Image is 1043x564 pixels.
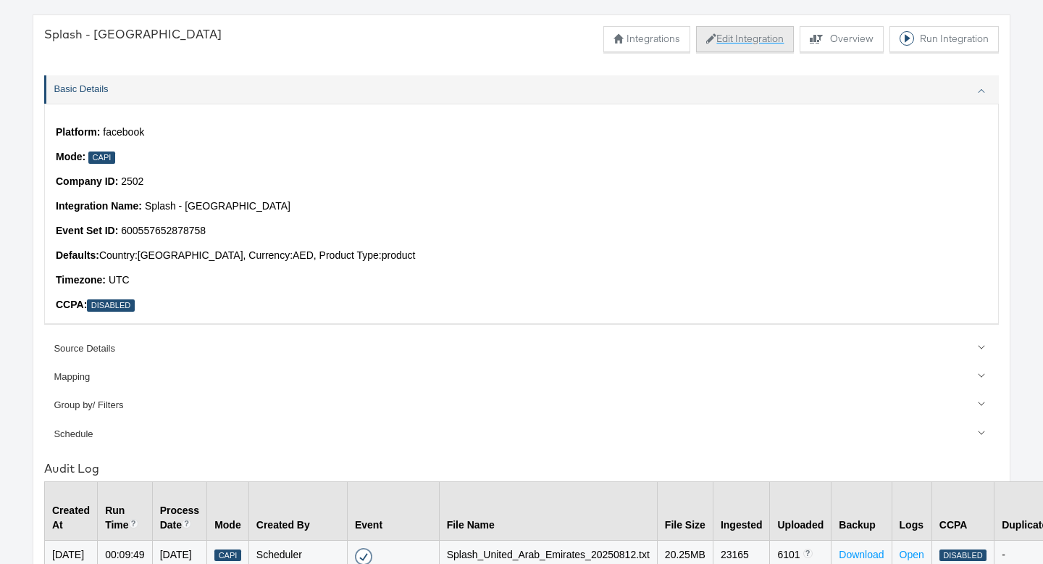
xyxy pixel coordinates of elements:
[889,26,999,52] button: Run Integration
[54,83,991,96] div: Basic Details
[56,249,987,263] p: Country: [GEOGRAPHIC_DATA] , Currency: AED , Product Type: product
[44,460,999,477] div: Audit Log
[54,342,991,356] div: Source Details
[770,481,832,540] th: Uploaded
[98,481,153,540] th: Run Time
[56,126,100,138] strong: Platform:
[56,225,118,236] strong: Event Set ID :
[44,26,222,43] div: Splash - [GEOGRAPHIC_DATA]
[44,334,999,362] a: Source Details
[44,363,999,391] a: Mapping
[54,399,991,412] div: Group by/ Filters
[56,224,987,239] p: 600557652878758
[839,549,884,560] a: Download
[347,481,439,540] th: Event
[56,199,987,214] p: Splash - [GEOGRAPHIC_DATA]
[54,428,991,441] div: Schedule
[56,273,987,288] p: UTC
[214,550,241,562] div: Capi
[603,26,690,52] button: Integrations
[248,481,347,540] th: Created By
[56,274,106,286] strong: Timezone:
[44,420,999,448] a: Schedule
[56,125,987,140] p: facebook
[900,549,924,560] a: Open
[439,481,657,540] th: File Name
[56,175,118,187] strong: Company ID:
[939,550,987,562] div: Disabled
[657,481,713,540] th: File Size
[44,75,999,104] a: Basic Details
[44,104,999,323] div: Basic Details
[152,481,206,540] th: Process Date
[892,481,931,540] th: Logs
[56,151,85,162] strong: Mode:
[800,26,884,52] button: Overview
[54,370,991,384] div: Mapping
[56,299,87,310] strong: CCPA:
[45,481,98,540] th: Created At
[713,481,770,540] th: Ingested
[207,481,249,540] th: Mode
[56,200,142,212] strong: Integration Name:
[56,249,99,261] strong: Defaults:
[87,299,134,312] div: Disabled
[832,481,892,540] th: Backup
[44,391,999,420] a: Group by/ Filters
[88,152,115,164] div: Capi
[931,481,994,540] th: CCPA
[56,175,987,189] p: 2502
[696,26,794,52] button: Edit Integration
